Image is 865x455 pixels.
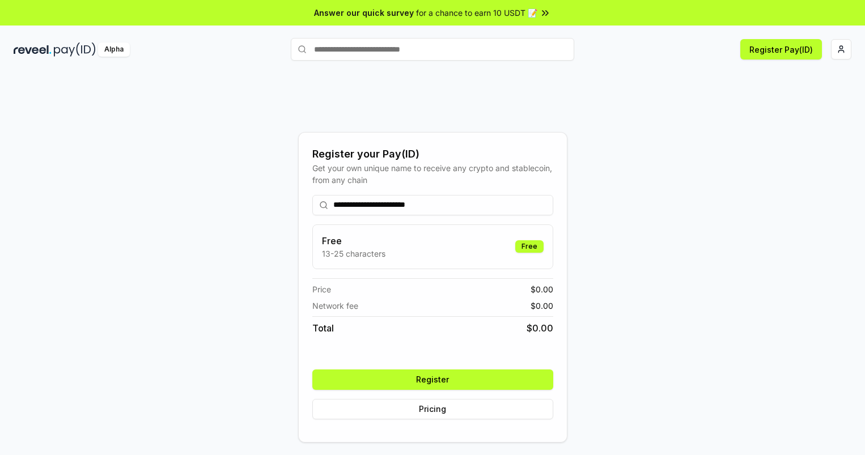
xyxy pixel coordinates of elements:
[312,146,553,162] div: Register your Pay(ID)
[312,321,334,335] span: Total
[98,42,130,57] div: Alpha
[312,399,553,419] button: Pricing
[312,369,553,390] button: Register
[527,321,553,335] span: $ 0.00
[14,42,52,57] img: reveel_dark
[740,39,822,59] button: Register Pay(ID)
[312,162,553,186] div: Get your own unique name to receive any crypto and stablecoin, from any chain
[322,234,385,248] h3: Free
[312,283,331,295] span: Price
[312,300,358,312] span: Network fee
[54,42,96,57] img: pay_id
[531,283,553,295] span: $ 0.00
[322,248,385,260] p: 13-25 characters
[531,300,553,312] span: $ 0.00
[515,240,544,253] div: Free
[416,7,537,19] span: for a chance to earn 10 USDT 📝
[314,7,414,19] span: Answer our quick survey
